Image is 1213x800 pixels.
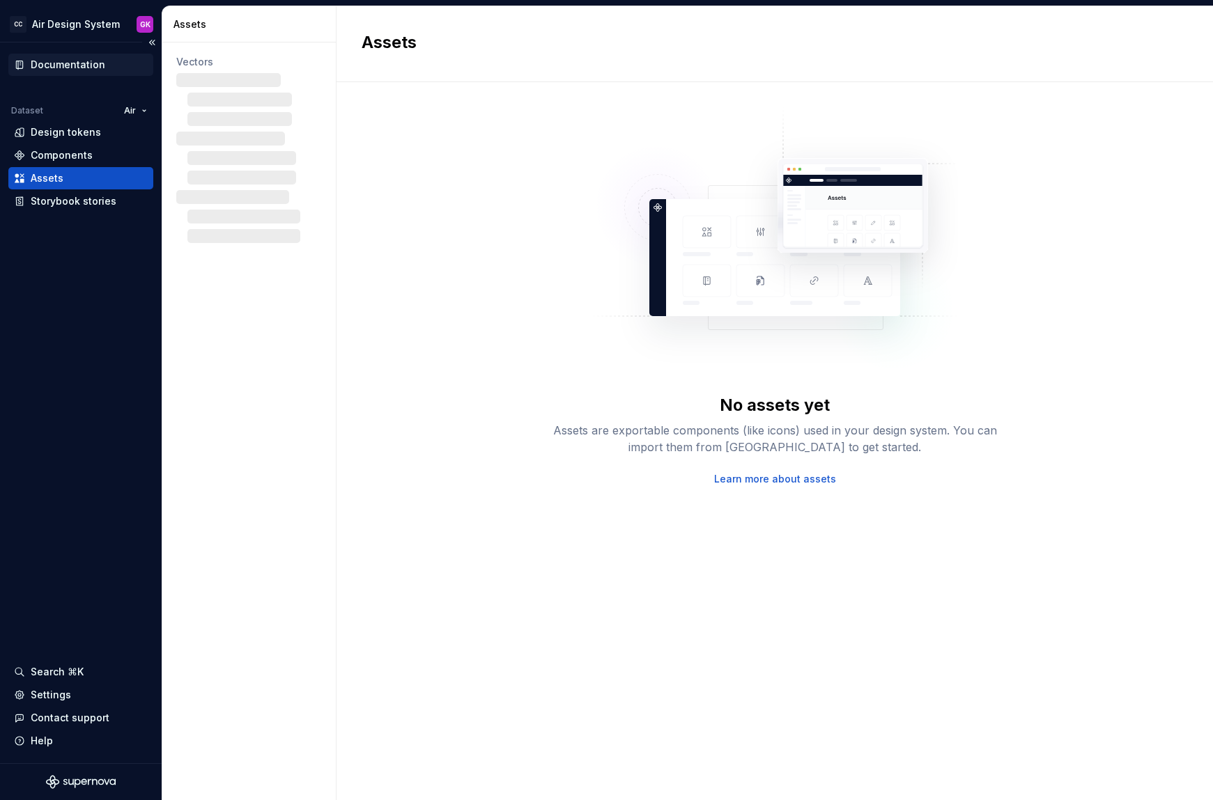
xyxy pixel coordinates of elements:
div: No assets yet [720,394,830,416]
svg: Supernova Logo [46,775,116,789]
a: Documentation [8,54,153,76]
button: Search ⌘K [8,661,153,683]
div: Vectors [176,55,322,69]
div: Air Design System [32,17,120,31]
div: Settings [31,688,71,702]
div: Search ⌘K [31,665,84,679]
div: Documentation [31,58,105,72]
span: Air [124,105,136,116]
div: Contact support [31,711,109,725]
button: CCAir Design SystemGK [3,9,159,39]
div: Storybook stories [31,194,116,208]
button: Help [8,730,153,752]
div: Assets [173,17,330,31]
div: Help [31,734,53,748]
div: Dataset [11,105,43,116]
a: Assets [8,167,153,189]
button: Air [118,101,153,120]
div: CC [10,16,26,33]
a: Settings [8,684,153,706]
a: Design tokens [8,121,153,143]
div: Components [31,148,93,162]
a: Storybook stories [8,190,153,212]
button: Contact support [8,707,153,729]
h2: Assets [362,31,1171,54]
div: Assets are exportable components (like icons) used in your design system. You can import them fro... [552,422,998,455]
a: Learn more about assets [714,472,836,486]
button: Collapse sidebar [142,33,162,52]
div: GK [140,19,150,30]
div: Assets [31,171,63,185]
a: Components [8,144,153,166]
div: Design tokens [31,125,101,139]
